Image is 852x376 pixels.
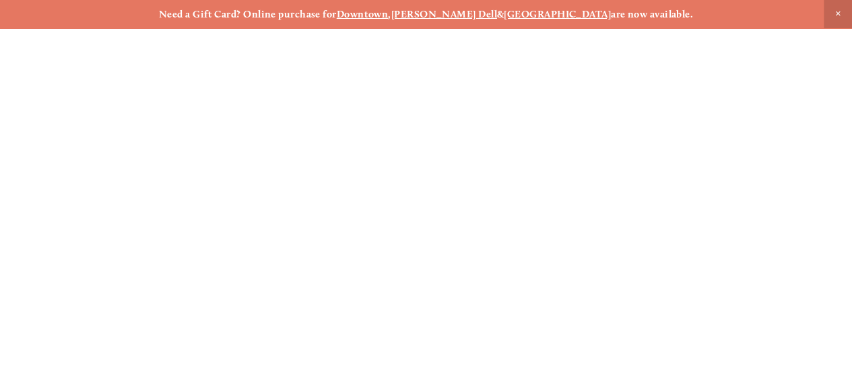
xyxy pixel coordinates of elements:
[159,8,337,20] strong: Need a Gift Card? Online purchase for
[497,8,504,20] strong: &
[388,8,391,20] strong: ,
[611,8,693,20] strong: are now available.
[337,8,389,20] a: Downtown
[504,8,611,20] a: [GEOGRAPHIC_DATA]
[391,8,497,20] a: [PERSON_NAME] Dell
